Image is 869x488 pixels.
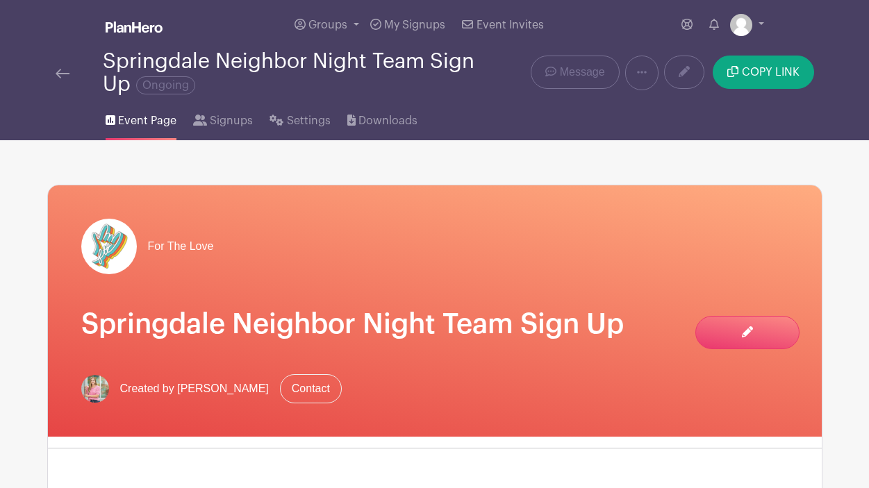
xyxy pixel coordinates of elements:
[210,112,253,129] span: Signups
[106,22,163,33] img: logo_white-6c42ec7e38ccf1d336a20a19083b03d10ae64f83f12c07503d8b9e83406b4c7d.svg
[103,50,480,96] div: Springdale Neighbor Night Team Sign Up
[347,96,417,140] a: Downloads
[531,56,619,89] a: Message
[81,219,137,274] img: pageload-spinner.gif
[270,96,330,140] a: Settings
[477,19,544,31] span: Event Invites
[81,375,109,403] img: 2x2%20headshot.png
[136,76,195,94] span: Ongoing
[287,112,331,129] span: Settings
[280,374,342,403] a: Contact
[713,56,813,89] button: COPY LINK
[358,112,417,129] span: Downloads
[560,64,605,81] span: Message
[730,14,752,36] img: default-ce2991bfa6775e67f084385cd625a349d9dcbb7a52a09fb2fda1e96e2d18dcdb.png
[106,96,176,140] a: Event Page
[384,19,445,31] span: My Signups
[81,308,788,341] h1: Springdale Neighbor Night Team Sign Up
[120,380,269,397] span: Created by [PERSON_NAME]
[118,112,176,129] span: Event Page
[308,19,347,31] span: Groups
[148,238,214,255] span: For The Love
[742,67,800,78] span: COPY LINK
[56,69,69,78] img: back-arrow-29a5d9b10d5bd6ae65dc969a981735edf675c4d7a1fe02e03b50dbd4ba3cdb55.svg
[193,96,253,140] a: Signups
